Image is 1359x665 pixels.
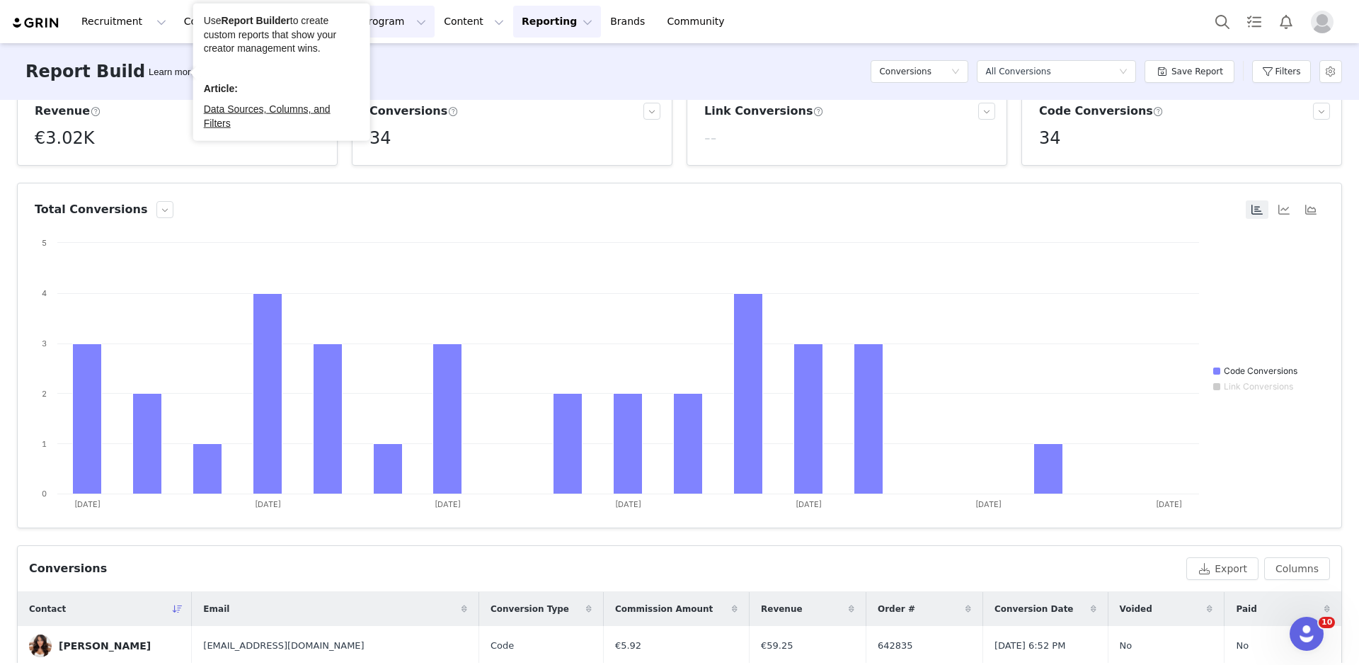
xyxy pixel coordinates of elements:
span: [DATE] 6:52 PM [994,639,1065,653]
h3: Total Conversions [35,201,148,218]
text: [DATE] [255,499,281,509]
h5: Conversions [879,61,931,82]
text: 2 [42,389,47,399]
span: Contact [29,603,66,615]
button: Profile [1302,11,1348,33]
a: Data Sources, Columns, and Filters [204,103,331,129]
button: Export [1186,557,1258,580]
span: €59.25 [761,639,793,653]
span: Order # [878,603,915,615]
b: Article: [204,83,238,94]
span: Email [203,603,229,615]
button: Content [435,6,512,38]
button: Contacts [176,6,257,38]
text: 0 [42,489,47,499]
span: No [1236,639,1249,653]
text: 5 [42,238,47,248]
span: No [1120,639,1132,653]
text: Link Conversions [1224,381,1293,392]
text: [DATE] [74,499,101,509]
h3: Revenue [35,103,101,120]
i: icon: down [951,67,960,77]
text: 1 [42,439,47,449]
div: [PERSON_NAME] [59,640,151,652]
span: 10 [1319,617,1335,628]
text: [DATE] [615,499,641,509]
span: Conversion Date [994,603,1074,615]
i: icon: down [1119,67,1128,77]
text: [DATE] [435,499,461,509]
span: 642835 [878,639,913,653]
div: All Conversions [985,61,1050,82]
button: Reporting [513,6,601,38]
button: Filters [1252,60,1311,83]
span: [EMAIL_ADDRESS][DOMAIN_NAME] [203,639,364,653]
span: Revenue [761,603,803,615]
span: Commission Amount [615,603,713,615]
img: placeholder-profile.jpg [1311,11,1334,33]
div: Use to create custom reports that show your creator management wins. [204,14,360,56]
span: Conversion Type [491,603,569,615]
h3: Report Builder [25,59,165,84]
text: [DATE] [1156,499,1182,509]
span: Voided [1120,603,1152,615]
text: [DATE] [796,499,822,509]
b: Report Builder [222,15,290,26]
a: Brands [602,6,658,38]
h5: -- [704,125,716,151]
h5: €3.02K [35,125,94,151]
h3: Code Conversions [1039,103,1164,120]
h3: Conversions [369,103,458,120]
button: Columns [1264,557,1330,580]
button: Save Report [1145,60,1234,83]
div: Tooltip anchor [146,65,198,79]
a: [PERSON_NAME] [29,635,180,657]
button: Search [1207,6,1238,38]
span: Code [491,639,514,653]
button: Program [354,6,435,38]
iframe: Intercom live chat [1290,617,1324,651]
text: 3 [42,339,47,348]
button: Recruitment [73,6,175,38]
img: grin logo [11,16,61,30]
text: 4 [42,288,47,298]
h5: 34 [369,125,391,151]
img: 48d3ee1a-f81b-4c74-af9a-fc413fe5f1a7.jpg [29,635,52,657]
text: Code Conversions [1224,365,1297,376]
span: €5.92 [615,639,641,653]
h3: Link Conversions [704,103,824,120]
div: Conversions [29,560,107,577]
text: [DATE] [975,499,1002,509]
span: Paid [1236,603,1256,615]
button: Notifications [1271,6,1302,38]
a: Community [659,6,740,38]
h5: 34 [1039,125,1061,151]
a: Tasks [1239,6,1270,38]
